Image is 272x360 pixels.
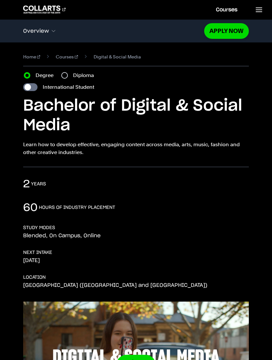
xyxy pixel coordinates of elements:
a: Home [23,53,40,61]
span: Overview [23,28,49,34]
h3: years [31,181,46,187]
p: Learn how to develop effective, engaging content across media, arts, music, fashion and other cre... [23,141,249,156]
h1: Bachelor of Digital & Social Media [23,96,249,135]
button: Overview [23,24,204,38]
a: Apply Now [204,23,249,39]
p: 60 [23,201,38,214]
p: [DATE] [23,257,40,264]
a: Courses [56,53,78,61]
div: Go to homepage [23,6,66,13]
span: Digital & Social Media [94,53,141,61]
h3: LOCATION [23,274,46,281]
label: Degree [36,71,57,79]
p: Blended, On Campus, Online [23,232,101,239]
p: [GEOGRAPHIC_DATA] ([GEOGRAPHIC_DATA] and [GEOGRAPHIC_DATA]) [23,282,207,289]
h3: STUDY MODES [23,225,55,231]
label: Diploma [73,71,98,79]
label: International Student [43,83,94,91]
h3: NEXT INTAKE [23,249,52,256]
h3: hours of industry placement [39,204,115,211]
p: 2 [23,178,30,191]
